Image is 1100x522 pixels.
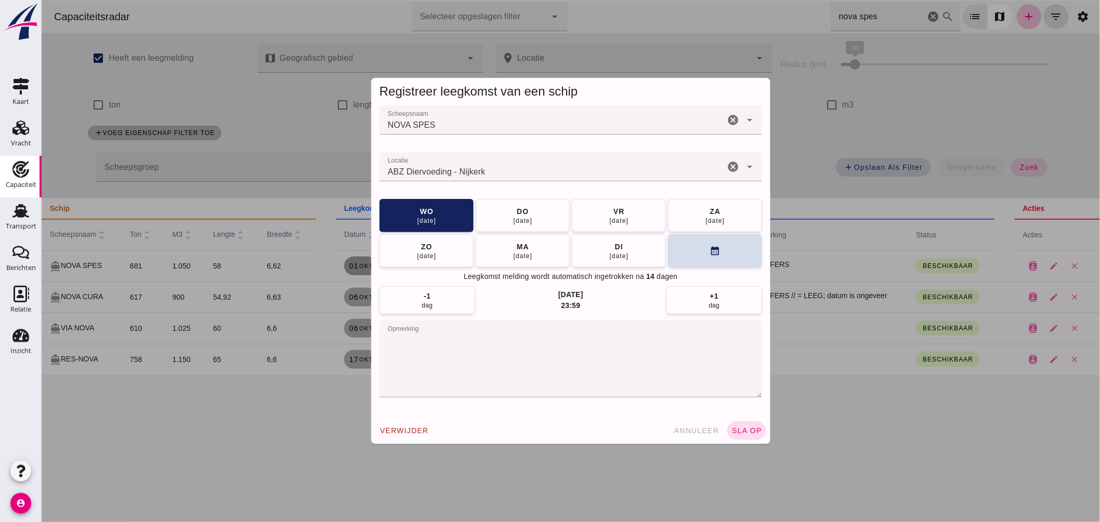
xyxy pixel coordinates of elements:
i: account_circle [10,493,31,514]
div: Vracht [11,140,31,146]
div: Berichten [6,264,36,271]
div: Transport [6,223,36,230]
div: Relatie [10,306,31,313]
img: logo-small.a267ee39.svg [2,3,40,41]
div: Kaart [12,98,29,105]
div: Capaciteit [6,181,36,188]
div: Inzicht [10,347,31,354]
